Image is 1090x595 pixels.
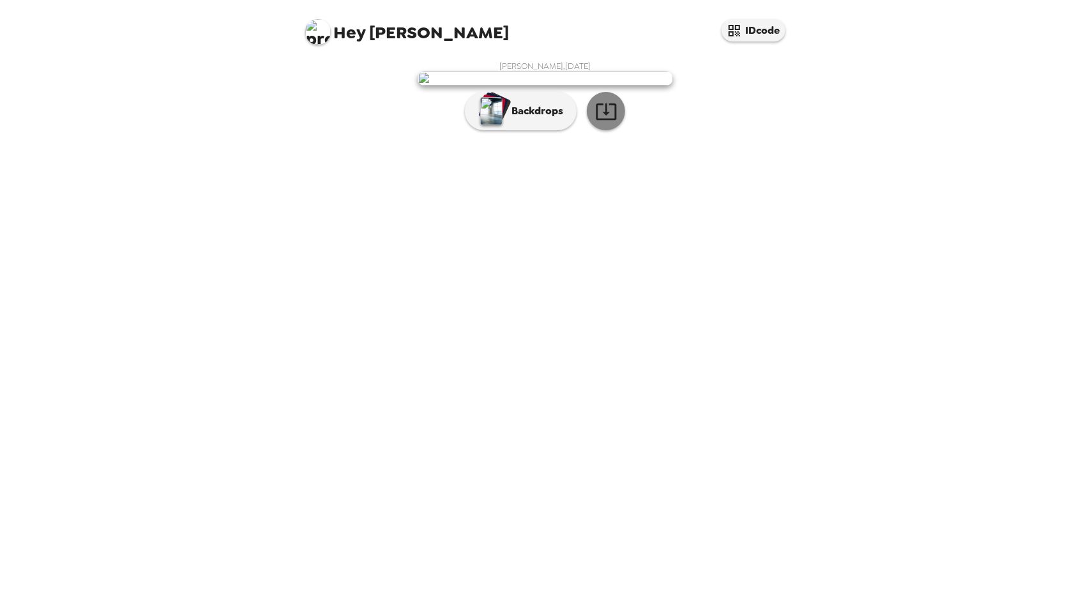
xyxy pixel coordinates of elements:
[722,19,785,41] button: IDcode
[334,21,366,44] span: Hey
[465,92,577,130] button: Backdrops
[305,13,510,41] span: [PERSON_NAME]
[499,61,591,72] span: [PERSON_NAME] , [DATE]
[505,103,563,119] p: Backdrops
[418,72,673,86] img: user
[305,19,331,45] img: profile pic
